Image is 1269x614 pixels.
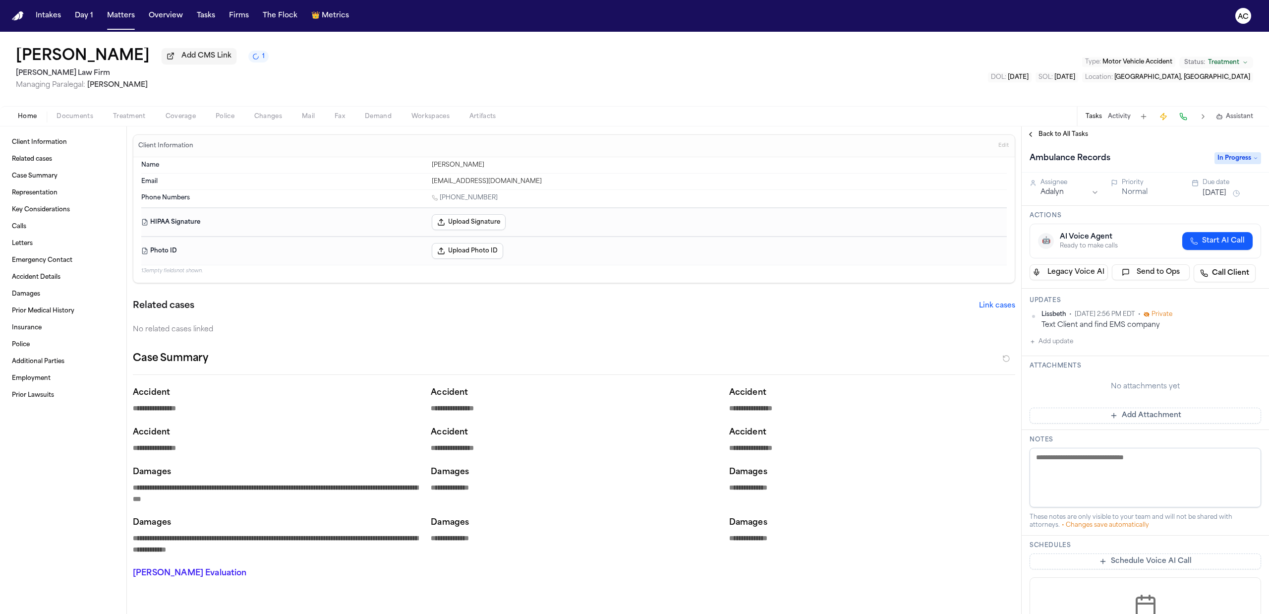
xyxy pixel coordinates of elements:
[1030,264,1108,280] button: Legacy Voice AI
[1176,110,1190,123] button: Make a Call
[1069,310,1072,318] span: •
[1062,522,1149,528] span: • Changes save automatically
[8,320,118,336] a: Insurance
[133,351,208,367] h2: Case Summary
[133,299,194,313] h2: Related cases
[1179,57,1253,68] button: Change status from Treatment
[133,517,419,529] p: Damages
[998,142,1009,149] span: Edit
[141,214,426,230] dt: HIPAA Signature
[141,267,1007,275] p: 13 empty fields not shown.
[1030,382,1261,392] div: No attachments yet
[12,155,52,163] span: Related cases
[1026,150,1114,166] h1: Ambulance Records
[16,48,150,65] h1: [PERSON_NAME]
[12,374,51,382] span: Employment
[432,178,1007,185] div: [EMAIL_ADDRESS][DOMAIN_NAME]
[12,273,60,281] span: Accident Details
[181,51,231,61] span: Add CMS Link
[8,337,118,353] a: Police
[1060,242,1118,250] div: Ready to make calls
[16,67,269,79] h2: [PERSON_NAME] Law Firm
[87,81,148,89] span: [PERSON_NAME]
[12,358,64,366] span: Additional Parties
[12,11,24,21] a: Home
[1030,553,1261,569] button: Schedule Voice AI Call
[1114,74,1250,80] span: [GEOGRAPHIC_DATA], [GEOGRAPHIC_DATA]
[8,370,118,386] a: Employment
[1156,110,1170,123] button: Create Immediate Task
[335,113,345,121] span: Fax
[995,138,1012,154] button: Edit
[8,134,118,150] a: Client Information
[1182,232,1253,250] button: Start AI Call
[32,7,65,25] button: Intakes
[411,113,450,121] span: Workspaces
[1085,59,1101,65] span: Type :
[8,219,118,235] a: Calls
[1102,59,1172,65] span: Motor Vehicle Accident
[1152,310,1172,318] span: Private
[12,290,40,298] span: Damages
[12,223,26,231] span: Calls
[1030,513,1261,529] div: These notes are only visible to your team and will not be shared with attorneys.
[262,53,265,61] span: 1
[729,517,1015,529] p: Damages
[248,51,269,62] button: 1 active task
[193,7,219,25] a: Tasks
[141,178,426,185] dt: Email
[113,113,146,121] span: Treatment
[12,240,33,247] span: Letters
[136,142,195,150] h3: Client Information
[145,7,187,25] a: Overview
[1082,72,1253,82] button: Edit Location: Dallas, TX
[1208,59,1239,66] span: Treatment
[12,307,74,315] span: Prior Medical History
[1085,74,1113,80] span: Location :
[71,7,97,25] a: Day 1
[12,256,72,264] span: Emergency Contact
[18,113,37,121] span: Home
[307,7,353,25] button: crownMetrics
[729,427,1015,438] p: Accident
[979,301,1015,311] button: Link cases
[1203,179,1261,186] div: Due date
[302,113,315,121] span: Mail
[8,387,118,403] a: Prior Lawsuits
[8,354,118,369] a: Additional Parties
[1022,130,1093,138] button: Back to All Tasks
[57,113,93,121] span: Documents
[431,517,717,529] p: Damages
[1194,264,1256,282] a: Call Client
[1230,187,1242,199] button: Snooze task
[12,172,58,180] span: Case Summary
[1214,152,1261,164] span: In Progress
[1038,74,1053,80] span: SOL :
[133,387,419,399] p: Accident
[8,303,118,319] a: Prior Medical History
[432,194,498,202] a: Call 1 (945) 343-7204
[322,11,349,21] span: Metrics
[1108,113,1131,121] button: Activity
[1122,179,1180,186] div: Priority
[1226,113,1253,121] span: Assistant
[729,387,1015,399] p: Accident
[1137,110,1151,123] button: Add Task
[103,7,139,25] a: Matters
[311,11,320,21] span: crown
[12,11,24,21] img: Finch Logo
[133,466,419,478] p: Damages
[1060,232,1118,242] div: AI Voice Agent
[1075,310,1135,318] span: [DATE] 2:56 PM EDT
[133,427,419,438] p: Accident
[166,113,196,121] span: Coverage
[12,341,30,349] span: Police
[431,427,717,438] p: Accident
[432,161,1007,169] div: [PERSON_NAME]
[259,7,301,25] a: The Flock
[12,391,54,399] span: Prior Lawsuits
[8,252,118,268] a: Emergency Contact
[1030,362,1261,370] h3: Attachments
[1040,179,1099,186] div: Assignee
